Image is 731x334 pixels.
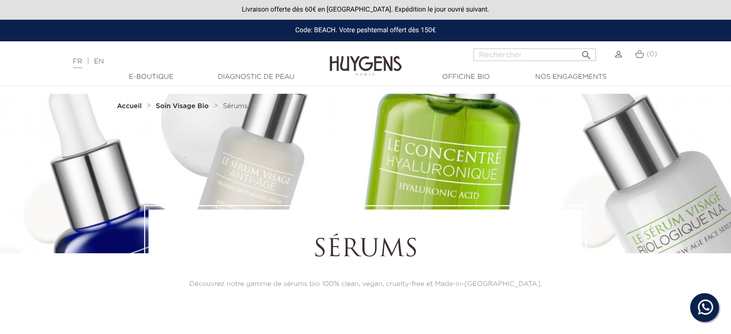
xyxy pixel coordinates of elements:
[156,103,209,110] strong: Soin Visage Bio
[578,46,595,59] button: 
[94,58,104,65] a: EN
[156,102,211,110] a: Soin Visage Bio
[223,103,248,110] span: Sérums
[73,58,82,68] a: FR
[68,56,297,67] div: |
[103,72,199,82] a: E-Boutique
[175,279,556,289] p: Découvrez notre gamme de sérums bio 100% clean, vegan, cruelty-free et Made-in-[GEOGRAPHIC_DATA].
[223,102,248,110] a: Sérums
[523,72,619,82] a: Nos engagements
[117,102,144,110] a: Accueil
[646,51,657,58] span: (0)
[208,72,304,82] a: Diagnostic de peau
[175,236,556,265] h1: Sérums
[117,103,142,110] strong: Accueil
[330,40,402,77] img: Huygens
[473,49,596,61] input: Rechercher
[418,72,514,82] a: Officine Bio
[581,47,592,58] i: 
